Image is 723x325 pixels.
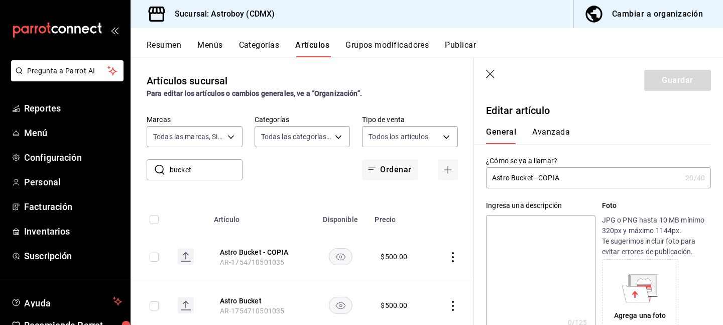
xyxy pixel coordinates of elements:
div: $ 500.00 [381,252,407,262]
span: Inventarios [24,225,122,238]
button: Pregunta a Parrot AI [11,60,124,81]
p: JPG o PNG hasta 10 MB mínimo 320px y máximo 1144px. Te sugerimos incluir foto para evitar errores... [602,215,711,257]
div: $ 500.00 [381,300,407,310]
span: Reportes [24,101,122,115]
button: Menús [197,40,222,57]
div: 20 /40 [685,173,705,183]
button: availability-product [329,248,352,265]
label: ¿Cómo se va a llamar? [486,157,711,164]
p: Editar artículo [486,103,711,118]
span: Configuración [24,151,122,164]
span: Todas las marcas, Sin marca [153,132,224,142]
span: Personal [24,175,122,189]
button: General [486,127,516,144]
label: Tipo de venta [362,116,458,123]
span: Facturación [24,200,122,213]
button: Resumen [147,40,181,57]
div: Artículos sucursal [147,73,227,88]
span: AR-1754710501035 [220,307,284,315]
button: open_drawer_menu [110,26,118,34]
span: Ayuda [24,295,109,307]
button: actions [448,301,458,311]
div: navigation tabs [486,127,699,144]
button: Categorías [239,40,280,57]
button: Avanzada [532,127,570,144]
p: Foto [602,200,711,211]
button: edit-product-location [220,296,300,306]
th: Artículo [208,200,312,233]
div: Cambiar a organización [612,7,703,21]
div: Agrega una foto [614,310,666,321]
span: Todos los artículos [369,132,428,142]
label: Marcas [147,116,243,123]
label: Categorías [255,116,350,123]
h3: Sucursal: Astroboy (CDMX) [167,8,275,20]
button: availability-product [329,297,352,314]
span: AR-1754710501035 [220,258,284,266]
th: Disponible [312,200,369,233]
button: edit-product-location [220,247,300,257]
input: Buscar artículo [170,160,243,180]
button: actions [448,252,458,262]
span: Pregunta a Parrot AI [27,66,108,76]
strong: Para editar los artículos o cambios generales, ve a “Organización”. [147,89,362,97]
span: Suscripción [24,249,122,263]
span: Menú [24,126,122,140]
th: Precio [369,200,429,233]
button: Ordenar [362,159,417,180]
div: Ingresa una descripción [486,200,595,211]
div: navigation tabs [147,40,723,57]
span: Todas las categorías, Sin categoría [261,132,332,142]
button: Artículos [295,40,329,57]
button: Grupos modificadores [345,40,429,57]
a: Pregunta a Parrot AI [7,73,124,83]
button: Publicar [445,40,476,57]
